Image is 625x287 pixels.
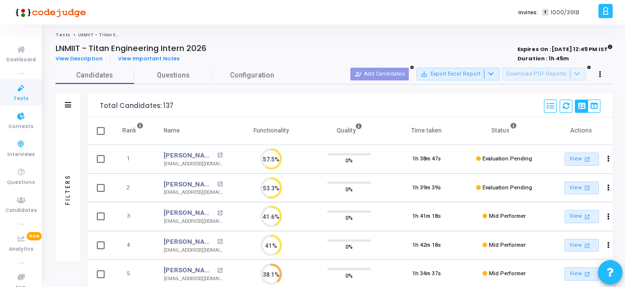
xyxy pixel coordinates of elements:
button: Actions [602,238,616,252]
h4: LNMIIT - Titan Engineering Intern 2026 [56,44,206,53]
th: Rank [112,117,154,145]
span: Dashboard [6,56,36,64]
td: 2 [112,174,154,203]
span: Configuration [230,70,274,80]
div: Name [164,125,180,136]
strong: Expires On : [DATE] 12:45 PM IST [517,43,613,53]
td: 4 [112,231,154,260]
span: Evaluation Pending [483,184,532,191]
th: Quality [310,117,388,145]
th: Status [465,117,543,145]
span: Questions [7,179,35,187]
a: [PERSON_NAME] [164,151,215,160]
span: Questions [134,70,213,80]
div: [EMAIL_ADDRESS][DOMAIN_NAME] [164,189,223,196]
a: [PERSON_NAME] [164,208,215,218]
a: View Important Notes [111,55,187,62]
a: View [565,267,599,281]
img: logo [12,2,86,22]
span: Mid Performer [489,242,526,248]
div: Filters [63,135,72,243]
mat-icon: open_in_new [583,212,592,221]
span: View Description [56,54,103,62]
span: 1000/3918 [551,8,579,17]
label: Invites: [518,8,538,17]
div: Time taken [411,125,442,136]
span: 0% [345,156,353,165]
div: 1h 38m 47s [412,155,441,163]
span: Candidates [56,70,134,80]
div: [EMAIL_ADDRESS][DOMAIN_NAME] [164,218,223,225]
mat-icon: open_in_new [583,155,592,163]
button: Actions [602,210,616,224]
strong: Duration : 1h 45m [517,54,569,62]
th: Functionality [232,117,310,145]
a: [PERSON_NAME] [164,237,215,247]
span: 0% [345,213,353,223]
mat-icon: open_in_new [583,241,592,250]
a: View [565,239,599,252]
span: LNMIIT - Titan Engineering Intern 2026 [78,32,172,38]
td: 1 [112,145,154,174]
div: [EMAIL_ADDRESS][DOMAIN_NAME] [164,160,223,168]
span: Analytics [9,245,33,254]
a: Tests [56,32,70,38]
mat-icon: open_in_new [583,183,592,192]
span: 0% [345,184,353,194]
button: Add Candidates [350,68,409,80]
span: Candidates [5,207,37,215]
span: Tests [13,95,28,103]
td: 3 [112,202,154,231]
span: Mid Performer [489,270,526,277]
span: Interviews [7,151,35,159]
a: View [565,210,599,223]
a: [PERSON_NAME] [164,265,215,275]
span: Mid Performer [489,213,526,219]
mat-icon: open_in_new [217,239,223,244]
div: 1h 41m 18s [412,212,441,221]
mat-icon: open_in_new [217,153,223,158]
a: View [565,182,599,195]
span: T [542,9,548,16]
mat-icon: open_in_new [217,182,223,187]
span: View Important Notes [118,54,180,62]
mat-icon: open_in_new [217,268,223,273]
div: [EMAIL_ADDRESS][DOMAIN_NAME] [164,275,223,283]
th: Actions [543,117,621,145]
div: 1h 39m 39s [412,184,441,192]
span: Evaluation Pending [483,156,532,162]
a: View [565,153,599,166]
mat-icon: save_alt [421,71,427,78]
div: View Options [575,100,600,113]
span: Contests [8,123,33,131]
button: Export Excel Report [417,68,500,80]
button: Download PDF Reports [502,68,586,80]
a: [PERSON_NAME] [164,180,215,189]
mat-icon: open_in_new [217,210,223,216]
button: Actions [602,181,616,195]
button: Actions [602,153,616,166]
div: 1h 42m 18s [412,241,441,250]
div: [EMAIL_ADDRESS][DOMAIN_NAME] [164,247,223,254]
span: 0% [345,242,353,252]
nav: breadcrumb [56,32,613,38]
div: 1h 34m 37s [412,270,441,278]
a: View Description [56,55,111,62]
div: Total Candidates: 137 [100,102,173,110]
mat-icon: person_add_alt [355,71,362,78]
span: 0% [345,270,353,280]
span: New [27,232,42,240]
mat-icon: open_in_new [583,270,592,278]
